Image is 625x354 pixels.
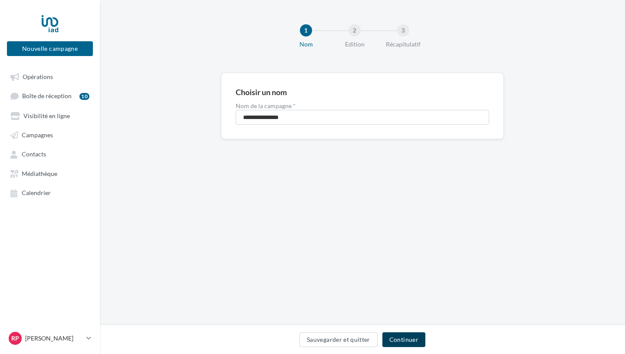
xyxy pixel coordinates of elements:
p: [PERSON_NAME] [25,334,83,343]
span: Contacts [22,151,46,158]
a: Médiathèque [5,165,95,181]
div: Nom [278,40,334,49]
span: Boîte de réception [22,93,72,100]
span: Visibilité en ligne [23,112,70,119]
span: Campagnes [22,131,53,139]
a: RP [PERSON_NAME] [7,330,93,347]
button: Nouvelle campagne [7,41,93,56]
a: Campagnes [5,127,95,142]
div: Récapitulatif [375,40,431,49]
div: Choisir un nom [236,88,287,96]
span: Opérations [23,73,53,80]
a: Visibilité en ligne [5,108,95,123]
button: Sauvegarder et quitter [299,332,378,347]
label: Nom de la campagne * [236,103,489,109]
div: Edition [327,40,382,49]
a: Boîte de réception10 [5,88,95,104]
a: Calendrier [5,185,95,200]
span: RP [11,334,19,343]
span: Calendrier [22,189,51,197]
div: 1 [300,24,312,36]
button: Continuer [382,332,425,347]
div: 10 [79,93,89,100]
span: Médiathèque [22,170,57,177]
a: Contacts [5,146,95,162]
div: 3 [397,24,409,36]
div: 2 [349,24,361,36]
a: Opérations [5,69,95,84]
